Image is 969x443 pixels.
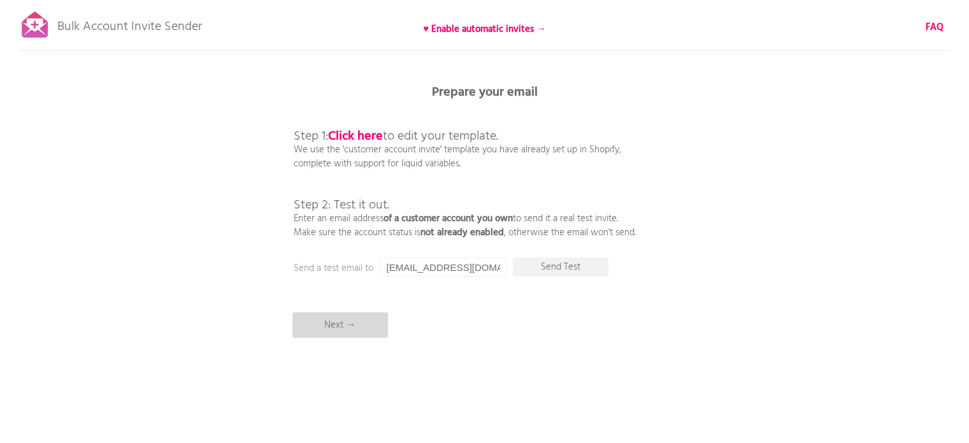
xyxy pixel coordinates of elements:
[294,102,636,240] p: We use the 'customer account invite' template you have already set up in Shopify, complete with s...
[926,20,944,35] b: FAQ
[328,126,383,147] a: Click here
[294,261,549,275] p: Send a test email to
[513,258,608,277] p: Send Test
[423,22,546,37] b: ♥ Enable automatic invites →
[432,82,538,103] b: Prepare your email
[384,211,513,226] b: of a customer account you own
[57,8,202,40] p: Bulk Account Invite Sender
[294,126,498,147] span: Step 1: to edit your template.
[926,20,944,34] a: FAQ
[420,225,504,240] b: not already enabled
[292,312,388,338] p: Next →
[294,195,389,215] span: Step 2: Test it out.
